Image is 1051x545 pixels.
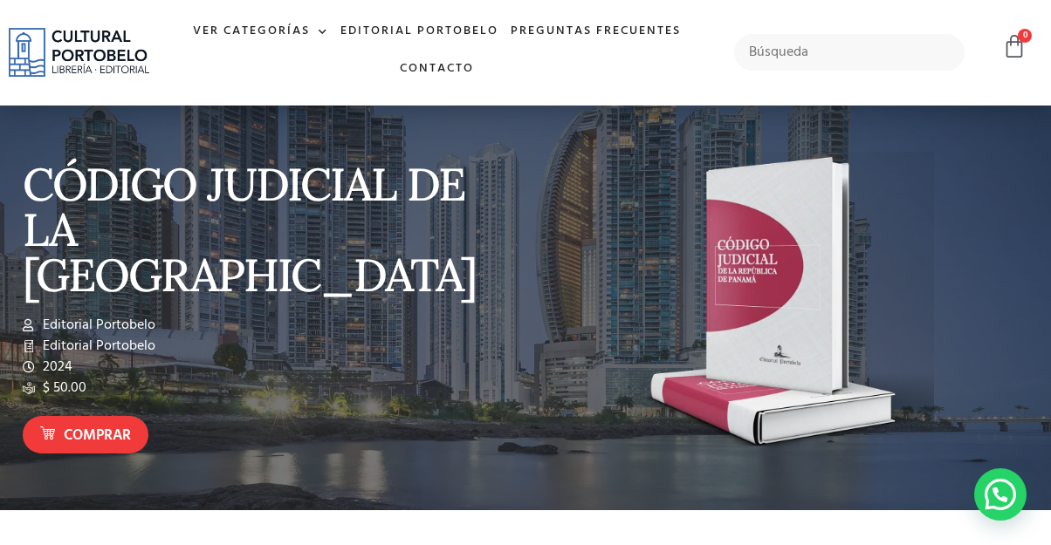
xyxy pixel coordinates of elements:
[23,161,517,297] p: CÓDIGO JUDICIAL DE LA [GEOGRAPHIC_DATA]
[734,34,965,71] input: Búsqueda
[23,416,148,453] a: Comprar
[38,336,155,357] span: Editorial Portobelo
[1002,34,1027,59] a: 0
[64,425,131,447] span: Comprar
[187,13,334,51] a: Ver Categorías
[1018,29,1032,43] span: 0
[394,51,480,88] a: Contacto
[334,13,505,51] a: Editorial Portobelo
[38,315,155,336] span: Editorial Portobelo
[38,378,86,399] span: $ 50.00
[505,13,687,51] a: Preguntas frecuentes
[38,357,72,378] span: 2024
